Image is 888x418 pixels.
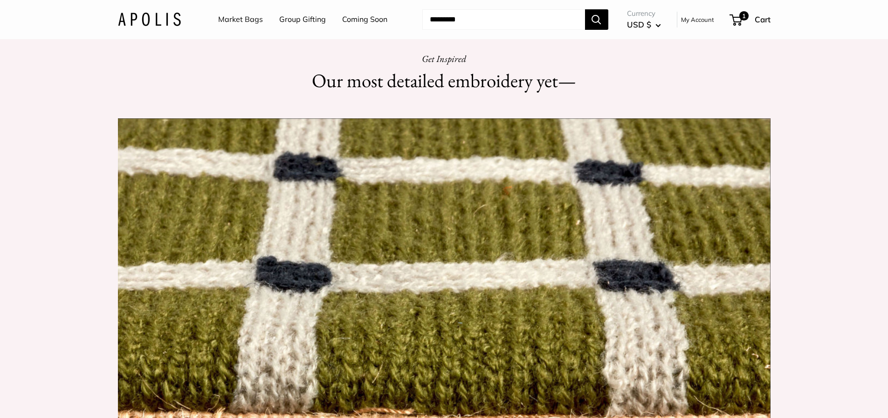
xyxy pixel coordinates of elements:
[279,13,326,27] a: Group Gifting
[755,14,771,24] span: Cart
[627,7,661,20] span: Currency
[585,9,608,30] button: Search
[281,67,607,95] h2: Our most detailed embroidery yet—
[342,13,387,27] a: Coming Soon
[218,13,263,27] a: Market Bags
[281,50,607,67] p: Get Inspired
[422,9,585,30] input: Search...
[739,11,748,21] span: 1
[681,14,714,25] a: My Account
[730,12,771,27] a: 1 Cart
[118,13,181,26] img: Apolis
[627,20,651,29] span: USD $
[627,17,661,32] button: USD $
